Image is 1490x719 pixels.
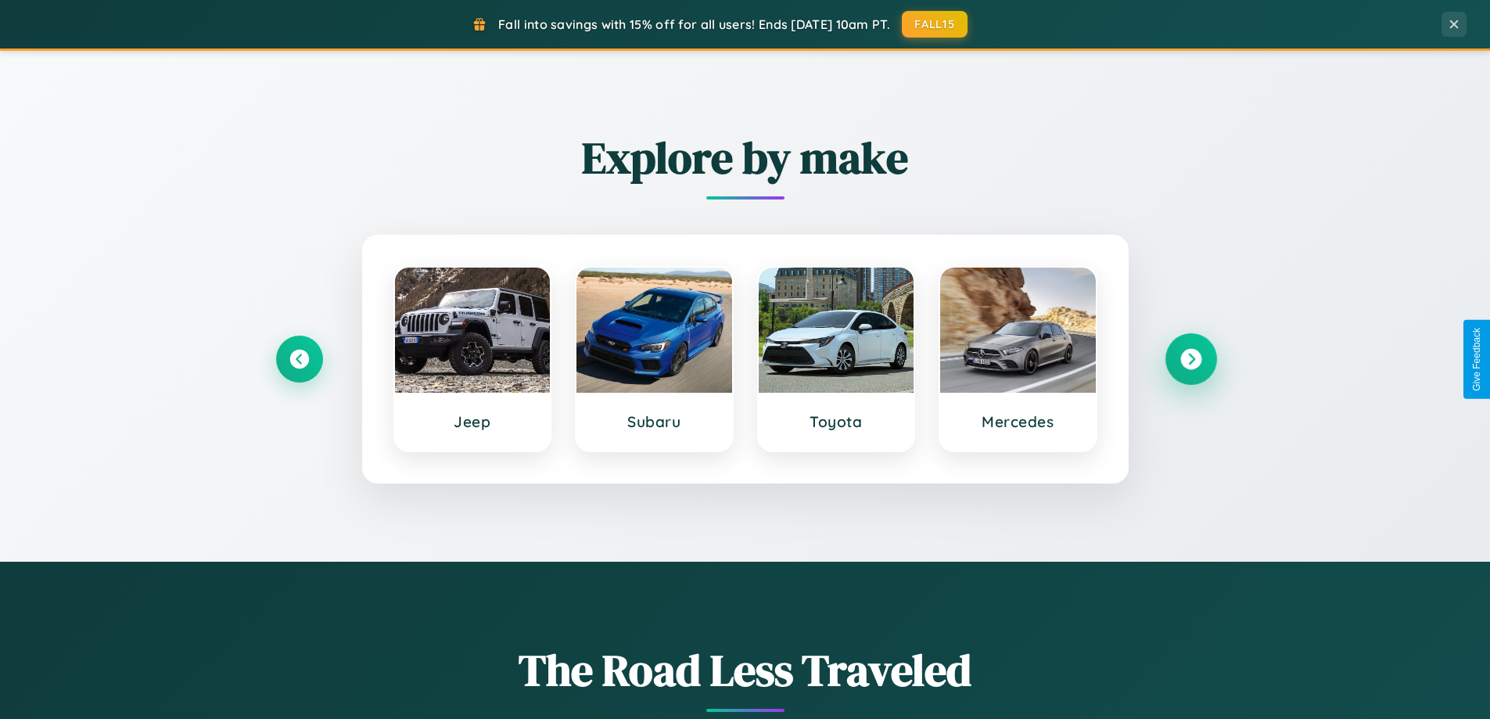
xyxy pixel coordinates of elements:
[774,412,899,431] h3: Toyota
[498,16,890,32] span: Fall into savings with 15% off for all users! Ends [DATE] 10am PT.
[902,11,968,38] button: FALL15
[276,128,1215,188] h2: Explore by make
[956,412,1080,431] h3: Mercedes
[1471,328,1482,391] div: Give Feedback
[592,412,716,431] h3: Subaru
[276,640,1215,700] h1: The Road Less Traveled
[411,412,535,431] h3: Jeep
